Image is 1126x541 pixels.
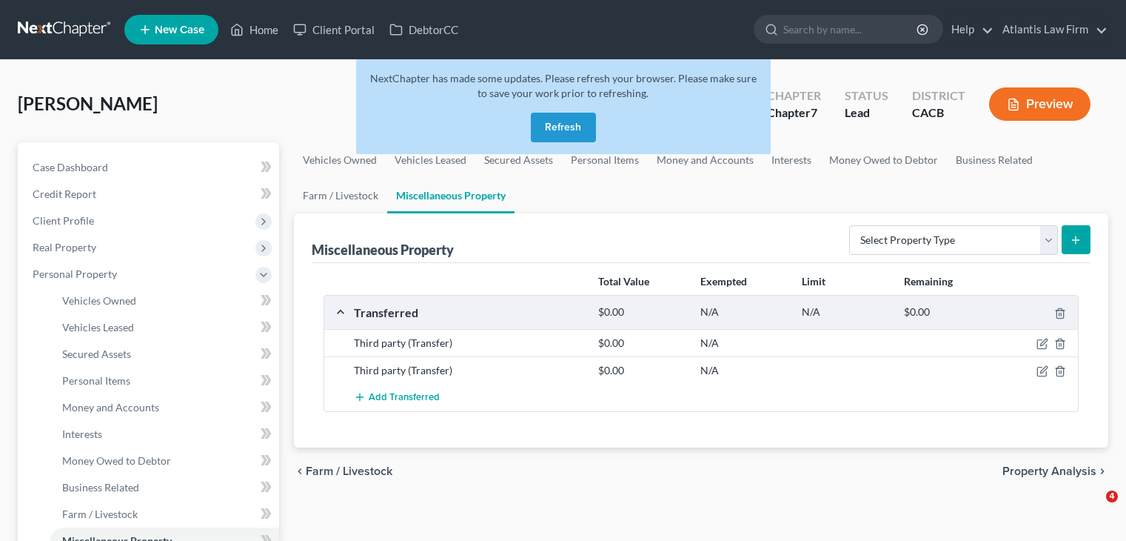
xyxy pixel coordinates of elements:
[50,448,279,474] a: Money Owed to Debtor
[369,392,440,404] span: Add Transferred
[995,16,1107,43] a: Atlantis Law Firm
[1002,465,1108,477] button: Property Analysis chevron_right
[783,16,919,43] input: Search by name...
[50,288,279,314] a: Vehicles Owned
[21,181,279,208] a: Credit Report
[346,363,591,378] div: Third party (Transfer)
[18,93,158,114] span: [PERSON_NAME]
[294,465,392,477] button: chevron_left Farm / Livestock
[382,16,466,43] a: DebtorCC
[306,465,392,477] span: Farm / Livestock
[155,24,204,36] span: New Case
[693,363,794,378] div: N/A
[912,87,965,104] div: District
[1096,465,1108,477] i: chevron_right
[820,142,947,178] a: Money Owed to Debtor
[763,142,820,178] a: Interests
[989,87,1090,121] button: Preview
[294,465,306,477] i: chevron_left
[767,87,821,104] div: Chapter
[354,384,440,411] button: Add Transferred
[33,187,96,200] span: Credit Report
[33,268,117,280] span: Personal Property
[811,105,817,119] span: 7
[50,368,279,394] a: Personal Items
[767,104,821,122] div: Chapter
[904,275,953,288] strong: Remaining
[370,72,757,99] span: NextChapter has made some updates. Please refresh your browser. Please make sure to save your wor...
[794,305,896,319] div: N/A
[50,501,279,528] a: Farm / Livestock
[62,348,131,360] span: Secured Assets
[346,336,591,351] div: Third party (Transfer)
[845,87,888,104] div: Status
[50,394,279,421] a: Money and Accounts
[387,178,515,213] a: Miscellaneous Property
[693,305,794,319] div: N/A
[598,275,649,288] strong: Total Value
[845,104,888,122] div: Lead
[33,241,96,253] span: Real Property
[700,275,747,288] strong: Exempted
[591,305,692,319] div: $0.00
[897,305,998,319] div: $0.00
[62,294,136,307] span: Vehicles Owned
[947,142,1042,178] a: Business Related
[944,16,993,43] a: Help
[62,321,134,333] span: Vehicles Leased
[1106,491,1118,502] span: 4
[62,454,171,467] span: Money Owed to Debtor
[62,374,130,387] span: Personal Items
[50,314,279,341] a: Vehicles Leased
[1002,465,1096,477] span: Property Analysis
[1076,491,1111,526] iframe: Intercom live chat
[62,481,139,494] span: Business Related
[21,154,279,181] a: Case Dashboard
[62,508,138,520] span: Farm / Livestock
[62,401,159,414] span: Money and Accounts
[693,336,794,351] div: N/A
[33,161,108,173] span: Case Dashboard
[286,16,382,43] a: Client Portal
[294,178,387,213] a: Farm / Livestock
[50,421,279,448] a: Interests
[802,275,825,288] strong: Limit
[591,363,692,378] div: $0.00
[531,113,596,142] button: Refresh
[33,214,94,227] span: Client Profile
[912,104,965,122] div: CACB
[591,336,692,351] div: $0.00
[62,428,102,440] span: Interests
[50,474,279,501] a: Business Related
[50,341,279,368] a: Secured Assets
[312,241,454,259] div: Miscellaneous Property
[346,305,591,320] div: Transferred
[294,142,386,178] a: Vehicles Owned
[223,16,286,43] a: Home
